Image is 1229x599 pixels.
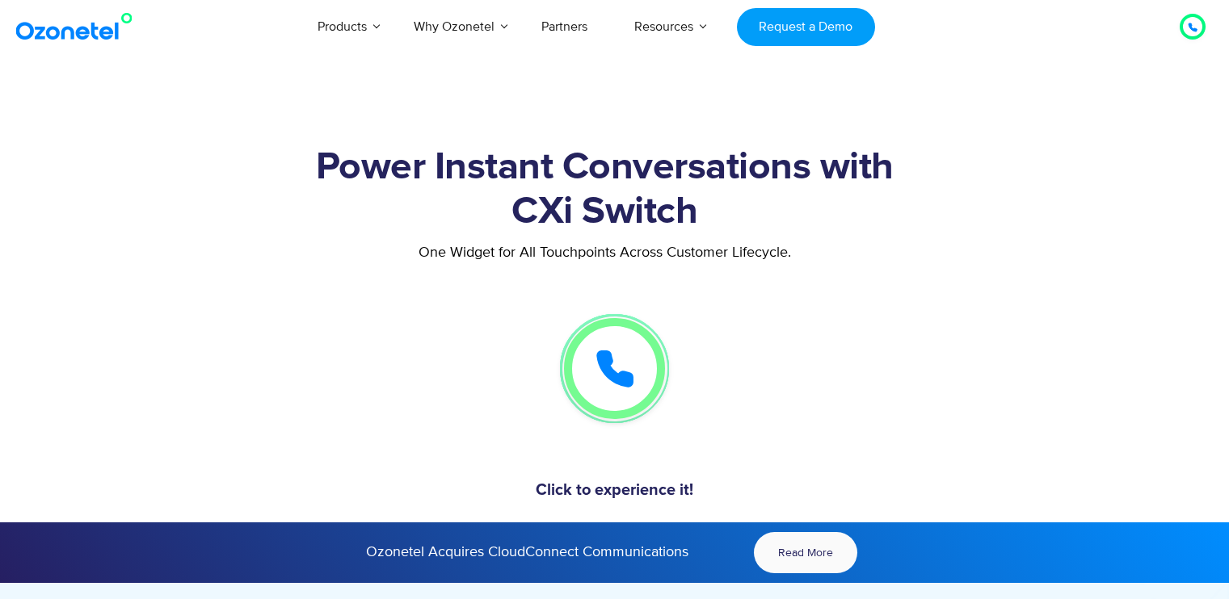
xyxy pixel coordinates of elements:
h5: Click to experience it! [118,482,1112,498]
a: Read More [754,532,857,573]
h1: Power Instant Conversations with CXi Switch [118,145,1092,234]
p: One Widget for All Touchpoints Across Customer Lifecycle. [118,242,1092,264]
span: Read More [778,546,833,559]
p: Ozonetel Acquires CloudConnect Communications [176,542,688,563]
a: Request a Demo [737,8,875,46]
